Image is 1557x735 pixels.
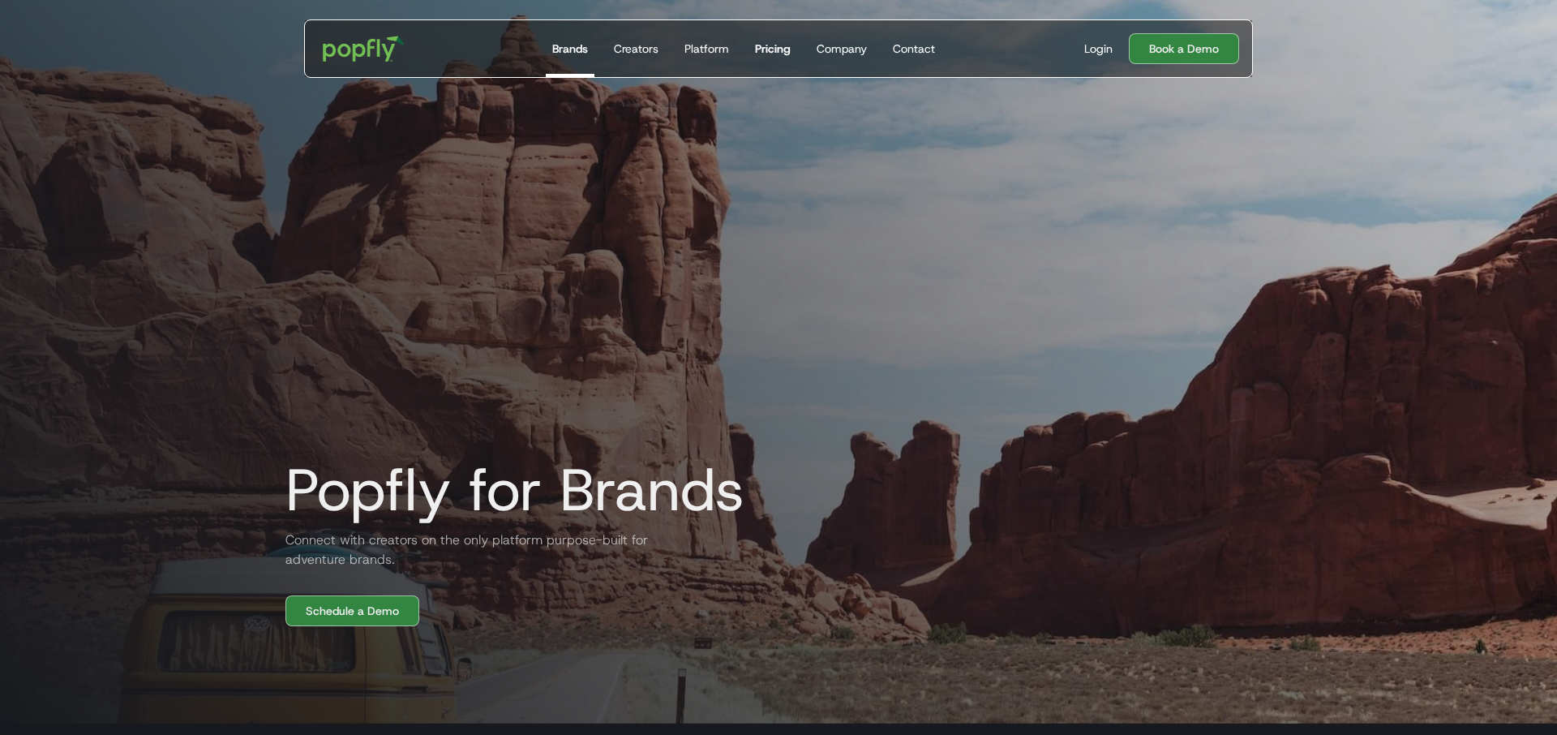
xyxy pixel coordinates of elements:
div: Company [817,41,867,57]
div: Login [1084,41,1113,57]
div: Brands [552,41,588,57]
a: Creators [607,20,665,77]
a: Pricing [748,20,797,77]
a: Login [1078,41,1119,57]
a: Book a Demo [1129,33,1239,64]
a: Company [810,20,873,77]
div: Pricing [755,41,791,57]
h2: Connect with creators on the only platform purpose-built for adventure brands. [272,531,662,570]
div: Platform [684,41,729,57]
a: Contact [886,20,941,77]
a: home [311,24,416,73]
h1: Popfly for Brands [272,458,744,522]
a: Brands [546,20,594,77]
div: Creators [614,41,658,57]
a: Schedule a Demo [285,595,419,626]
a: Platform [678,20,736,77]
div: Contact [893,41,935,57]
